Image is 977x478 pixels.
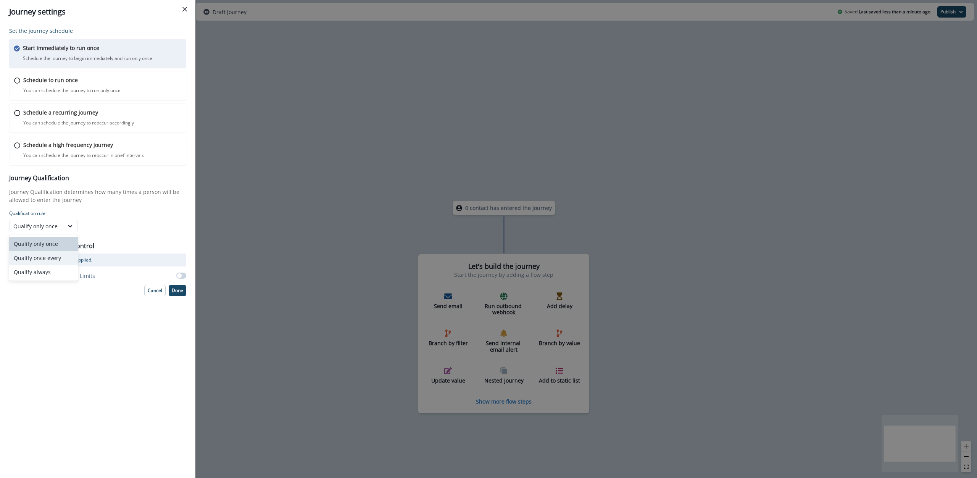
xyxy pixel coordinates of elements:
p: Set the journey schedule [9,27,186,35]
div: Qualify only once [9,237,78,251]
p: Schedule a high frequency journey [23,141,113,149]
p: You can schedule the journey to reoccur accordingly [23,119,134,126]
div: Journey settings [9,6,186,18]
div: Qualify always [9,265,78,279]
button: Cancel [144,285,166,296]
p: You can schedule the journey to reoccur in brief intervals [23,152,144,159]
p: Cancel [148,288,162,293]
p: Done [172,288,183,293]
p: You can schedule the journey to run only once [23,87,121,94]
h3: Journey Qualification [9,174,186,182]
p: Start immediately to run once [23,44,99,52]
p: Journey Qualification determines how many times a person will be allowed to enter the journey [9,188,186,204]
p: Schedule to run once [23,76,78,84]
button: Done [169,285,186,296]
div: Qualify once every [9,251,78,265]
div: Qualify only once [13,222,60,230]
button: Close [179,3,191,15]
p: Schedule a recurring journey [23,108,98,116]
p: Schedule the journey to begin immediately and run only once [23,55,152,62]
p: Qualification rule [9,210,186,217]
